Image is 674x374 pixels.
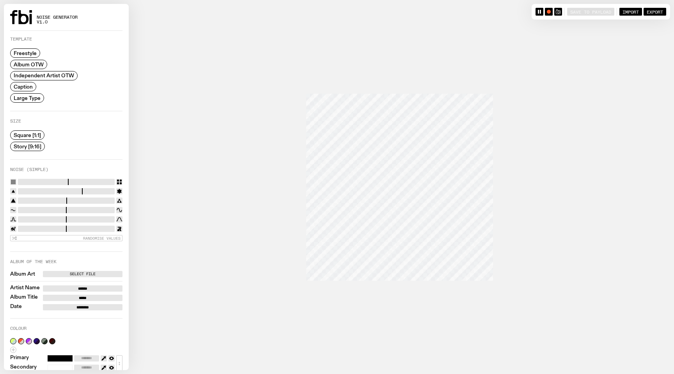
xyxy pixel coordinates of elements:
[10,37,32,41] label: Template
[37,15,78,20] span: Noise Generator
[623,9,639,14] span: Import
[14,95,41,101] span: Large Type
[570,9,611,14] span: Save to Payload
[10,167,48,172] label: Noise (Simple)
[644,8,666,16] button: Export
[14,50,37,56] span: Freestyle
[10,326,27,331] label: Colour
[14,61,44,67] span: Album OTW
[37,20,78,24] span: v1.0
[10,260,57,264] label: Album of the Week
[567,8,614,16] button: Save to Payload
[10,295,38,301] label: Album Title
[10,235,122,241] button: Randomise Values
[83,236,121,240] span: Randomise Values
[14,143,41,149] span: Story [9:16]
[10,355,29,362] label: Primary
[14,132,41,138] span: Square [1:1]
[10,285,40,292] label: Artist Name
[44,271,121,277] label: Select File
[10,304,22,310] label: Date
[619,8,642,16] button: Import
[647,9,663,14] span: Export
[14,73,74,78] span: Independent Artist OTW
[14,84,33,90] span: Caption
[116,355,122,371] button: ↕
[10,272,35,277] label: Album Art
[10,119,21,123] label: Size
[10,365,37,371] label: Secondary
